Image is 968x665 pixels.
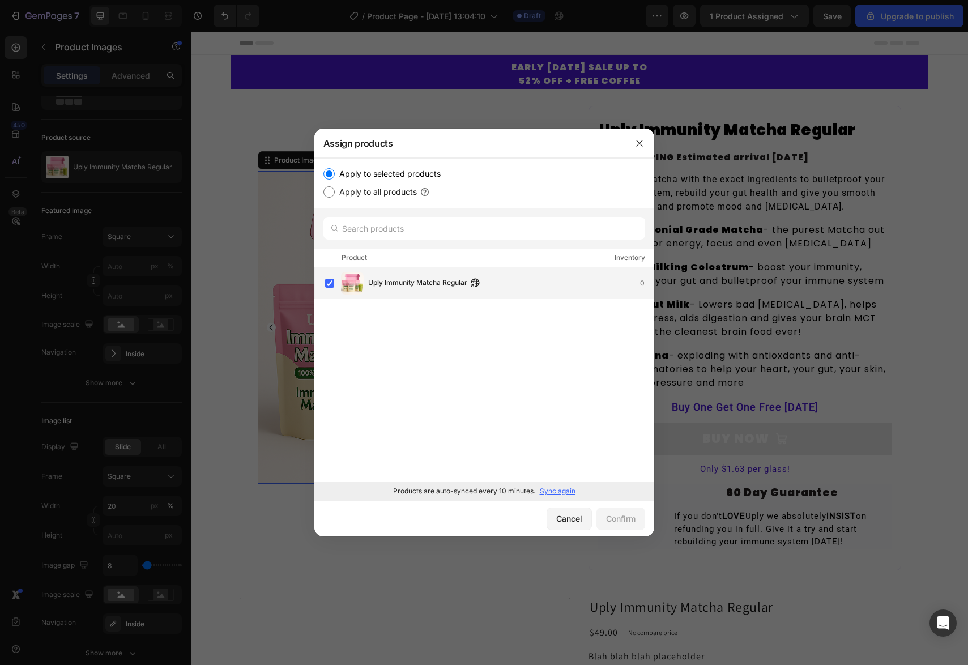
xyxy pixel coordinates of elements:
strong: First Milking Colostrum [427,229,558,242]
label: Apply to selected products [335,167,441,181]
button: Carousel Next Arrow [361,291,370,300]
label: Apply to all products [335,185,417,199]
div: BUY NOW [511,398,578,416]
div: 0 [640,278,654,289]
div: $49.00 [398,593,428,609]
strong: LOVE [531,479,555,489]
img: product-img [341,272,364,295]
p: Sync again [540,486,575,496]
strong: Ceremonial Grade Matcha [427,191,573,204]
div: EARLY [DATE] SALE UP TO 52% OFF + FREE COFFEE [318,28,460,57]
div: Cancel [556,513,582,525]
p: Buy One Get One Free [DATE] [408,368,700,383]
input: Search products [323,217,645,240]
button: Cancel [547,508,592,530]
p: Blah blah blah placeholder [398,619,514,630]
p: Delicious Matcha with the exact ingredients to bulletproof your immune system, rebuild your gut h... [408,141,700,182]
div: /> [314,158,654,500]
button: Carousel Back Arrow [76,291,85,300]
div: Assign products [314,129,625,158]
img: [object Object] [407,452,464,509]
p: If you don't Uply we absolutely on refunding you in full. Give it a try and start rebuilding your... [483,478,700,517]
p: 60 Day Guarantee [483,453,700,470]
p: - boost your immunity, rebuild your gut and bulletproof your immune system [427,229,699,256]
div: READ THE LABEL [194,457,253,470]
p: - the purest Matcha out there for energy, focus and even [MEDICAL_DATA] [427,191,699,219]
strong: INSIST [636,479,665,489]
strong: Coconut Milk [427,266,499,279]
p: Only $1.63 per glass! [408,431,700,444]
span: Uply Immunity Matcha Regular [368,277,467,289]
button: Confirm [596,508,645,530]
div: Open Intercom Messenger [929,609,957,637]
p: Products are auto-synced every 10 minutes. [393,486,535,496]
h2: Uply Immunity Matcha Regular [398,566,728,585]
div: Product Images [81,123,136,134]
button: BUY NOW [407,391,701,423]
div: Product [342,252,367,263]
span: - exploding with antioxdants and anti-inflammatories to help your heart, your gut, your skin, blo... [427,317,695,357]
div: Confirm [606,513,636,525]
button: READ THE LABEL [125,452,322,474]
strong: Spirulina [427,317,478,330]
div: Inventory [615,252,645,263]
h1: Uply Immunity Matcha Regular [407,86,701,112]
div: FREE SHIPPING Estimated arrival [DATE] [407,118,701,134]
p: - Lowers bad [MEDICAL_DATA], helps fight stress, aids digestion and gives your brain MCT oils for... [427,266,699,307]
p: No compare price [437,598,487,604]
